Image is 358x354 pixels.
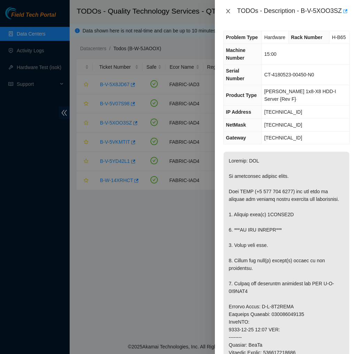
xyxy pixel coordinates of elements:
span: NetMask [226,122,246,128]
span: Hardware [264,35,286,40]
span: CT-4180523-00450-N0 [264,72,314,77]
span: Problem Type [226,35,258,40]
div: TODOs - Description - B-V-5XOO3SZ [237,6,350,17]
span: 15:00 [264,51,277,57]
span: [PERSON_NAME] 1x8-X8 HDD-I Server {Rev F} [264,89,336,102]
span: Serial Number [226,68,244,81]
span: Gateway [226,135,246,141]
span: [TECHNICAL_ID] [264,135,302,141]
span: H-B65 [332,35,346,40]
span: [TECHNICAL_ID] [264,109,302,115]
span: close [225,8,231,14]
span: Machine Number [226,47,246,61]
span: Product Type [226,92,257,98]
span: IP Address [226,109,251,115]
span: [TECHNICAL_ID] [264,122,302,128]
button: Close [223,8,233,15]
span: Rack Number [291,35,322,40]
